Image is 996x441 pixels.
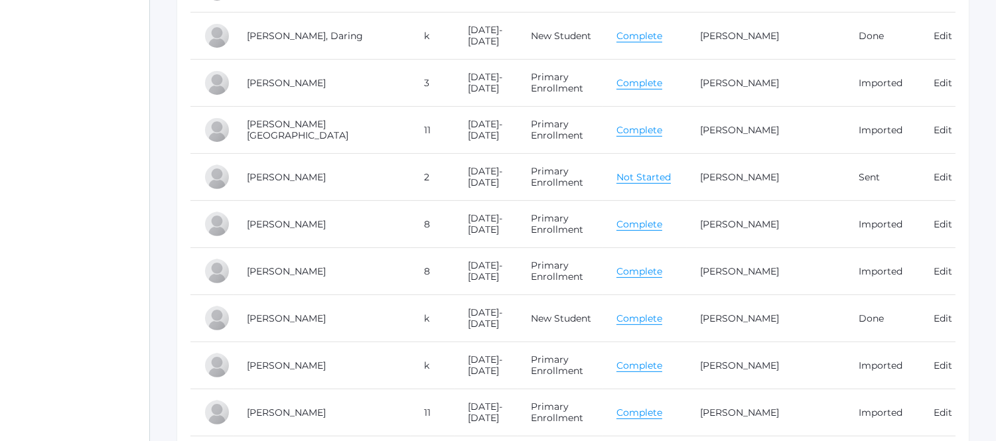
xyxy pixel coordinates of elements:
a: Complete [616,77,662,90]
a: [PERSON_NAME] [247,359,326,371]
td: Primary Enrollment [518,154,603,201]
td: Done [845,295,920,342]
td: [DATE]-[DATE] [455,389,518,436]
a: Complete [616,124,662,137]
td: Imported [845,201,920,248]
td: 8 [411,248,455,295]
a: Edit [934,265,952,277]
a: Complete [616,30,662,42]
a: [PERSON_NAME] [700,218,779,230]
a: Edit [934,171,952,183]
div: Carson Broome [204,352,230,379]
a: Edit [934,77,952,89]
a: [PERSON_NAME] [700,171,779,183]
a: Edit [934,312,952,324]
td: Primary Enrollment [518,389,603,436]
a: [PERSON_NAME] [247,407,326,418]
td: Primary Enrollment [518,60,603,107]
td: k [411,342,455,389]
td: Primary Enrollment [518,248,603,295]
td: 11 [411,107,455,154]
td: Primary Enrollment [518,342,603,389]
a: [PERSON_NAME] [247,77,326,89]
a: Complete [616,359,662,372]
a: Edit [934,218,952,230]
a: [PERSON_NAME] [247,218,326,230]
td: Done [845,13,920,60]
div: Samuel Bentzler [204,211,230,237]
td: k [411,13,455,60]
a: [PERSON_NAME] [700,124,779,136]
td: Primary Enrollment [518,201,603,248]
div: Ella Bandy [204,70,230,96]
td: [DATE]-[DATE] [455,60,518,107]
a: [PERSON_NAME] [700,30,779,42]
div: Isaiah Barnard [204,164,230,190]
a: Edit [934,124,952,136]
td: Imported [845,342,920,389]
td: [DATE]-[DATE] [455,248,518,295]
td: 2 [411,154,455,201]
td: [DATE]-[DATE] [455,13,518,60]
a: Complete [616,218,662,231]
a: Edit [934,30,952,42]
td: New Student [518,13,603,60]
td: 8 [411,201,455,248]
a: [PERSON_NAME] [700,265,779,277]
td: Imported [845,248,920,295]
div: Joanna Bethancourt [204,258,230,284]
td: [DATE]-[DATE] [455,295,518,342]
td: Imported [845,107,920,154]
td: k [411,295,455,342]
td: Imported [845,60,920,107]
a: Complete [616,312,662,325]
a: [PERSON_NAME] [700,312,779,324]
a: Complete [616,407,662,419]
td: 11 [411,389,455,436]
a: Edit [934,359,952,371]
td: [DATE]-[DATE] [455,154,518,201]
td: Sent [845,154,920,201]
a: [PERSON_NAME] [700,407,779,418]
td: [PERSON_NAME], Daring [234,13,411,60]
a: [PERSON_NAME] [247,171,326,183]
a: Not Started [616,171,671,184]
a: [PERSON_NAME] [700,77,779,89]
a: [PERSON_NAME] [247,265,326,277]
div: Maxwell Burford [204,399,230,426]
td: Primary Enrollment [518,107,603,154]
div: Addison Bankston [204,117,230,143]
td: [DATE]-[DATE] [455,107,518,154]
a: [PERSON_NAME] [700,359,779,371]
td: [DATE]-[DATE] [455,201,518,248]
a: Edit [934,407,952,418]
a: Complete [616,265,662,278]
td: [PERSON_NAME] [234,295,411,342]
td: 3 [411,60,455,107]
a: [PERSON_NAME][GEOGRAPHIC_DATA] [247,118,348,141]
td: New Student [518,295,603,342]
td: Imported [845,389,920,436]
td: [DATE]-[DATE] [455,342,518,389]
